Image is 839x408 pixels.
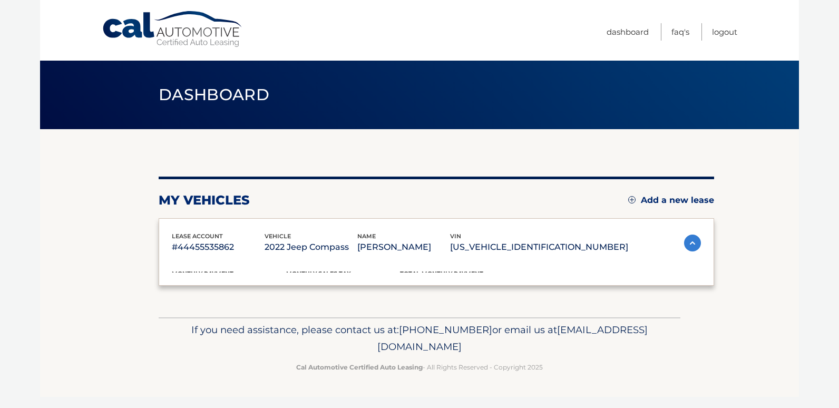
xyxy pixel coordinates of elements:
span: lease account [172,232,223,240]
p: [US_VEHICLE_IDENTIFICATION_NUMBER] [450,240,628,255]
p: If you need assistance, please contact us at: or email us at [165,322,674,355]
strong: Cal Automotive Certified Auto Leasing [296,363,423,371]
a: Logout [712,23,737,41]
a: Add a new lease [628,195,714,206]
img: add.svg [628,196,636,203]
p: [PERSON_NAME] [357,240,450,255]
span: [PHONE_NUMBER] [399,324,492,336]
p: #44455535862 [172,240,265,255]
p: - All Rights Reserved - Copyright 2025 [165,362,674,373]
span: vehicle [265,232,291,240]
span: Monthly Payment [172,270,233,277]
span: name [357,232,376,240]
span: Total Monthly Payment [400,270,483,277]
h2: my vehicles [159,192,250,208]
span: Dashboard [159,85,269,104]
p: 2022 Jeep Compass [265,240,357,255]
img: accordion-active.svg [684,235,701,251]
span: Monthly sales Tax [286,270,351,277]
a: Cal Automotive [102,11,244,48]
a: FAQ's [671,23,689,41]
a: Dashboard [607,23,649,41]
span: vin [450,232,461,240]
